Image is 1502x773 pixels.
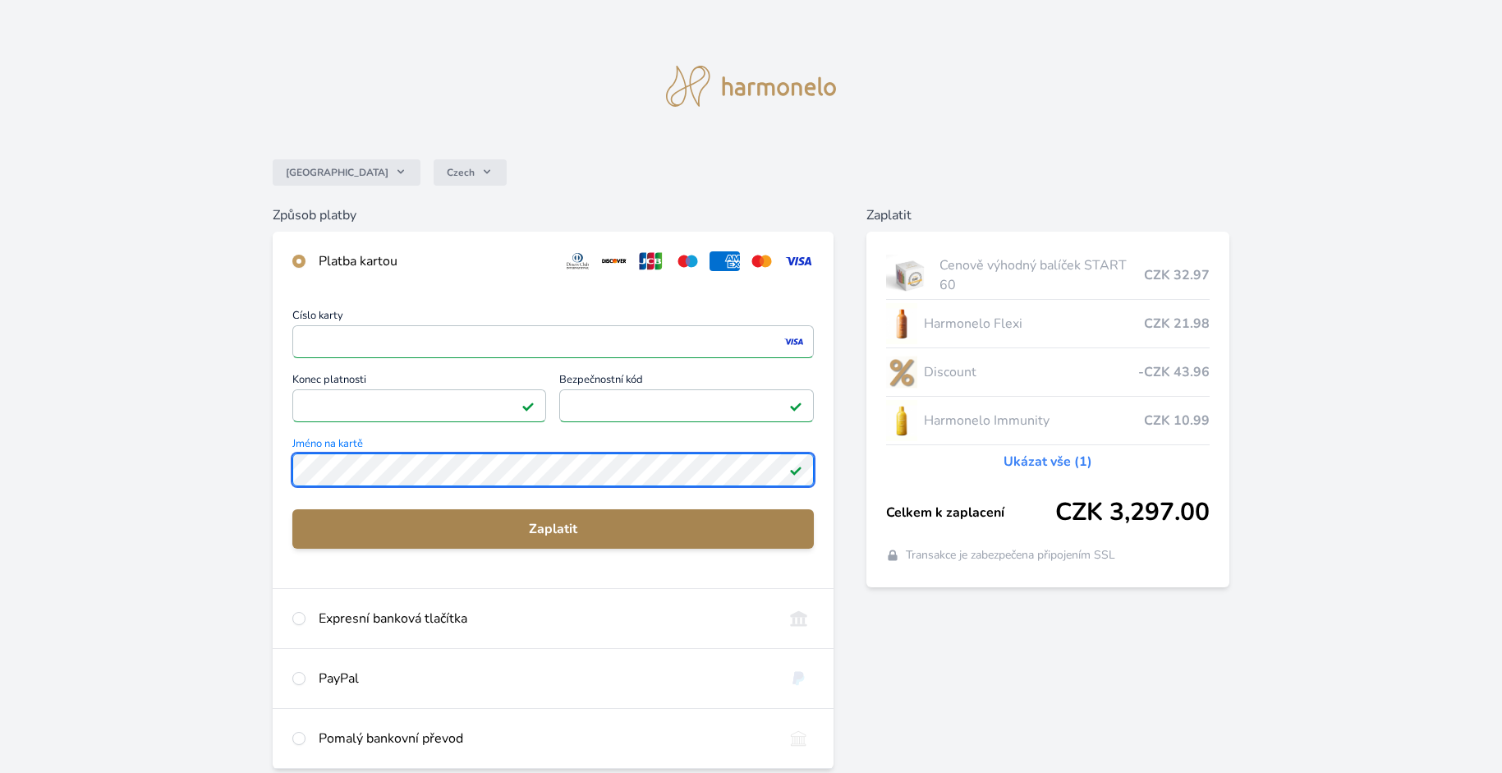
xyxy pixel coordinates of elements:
[292,509,815,549] button: Zaplatit
[666,66,837,107] img: logo.svg
[789,399,802,412] img: Platné pole
[789,463,802,476] img: Platné pole
[1138,362,1210,382] span: -CZK 43.96
[319,609,771,628] div: Expresní banková tlačítka
[292,375,547,389] span: Konec platnosti
[636,251,666,271] img: jcb.svg
[273,159,420,186] button: [GEOGRAPHIC_DATA]
[886,400,917,441] img: IMMUNITY_se_stinem_x-lo.jpg
[886,503,1055,522] span: Celkem k zaplacení
[866,205,1229,225] h6: Zaplatit
[1004,452,1092,472] a: Ukázat vše (1)
[783,669,814,688] img: paypal.svg
[286,166,388,179] span: [GEOGRAPHIC_DATA]
[292,439,815,453] span: Jméno na kartě
[319,669,771,688] div: PayPal
[886,352,917,393] img: discount-lo.png
[783,609,814,628] img: onlineBanking_CZ.svg
[1144,265,1210,285] span: CZK 32.97
[673,251,703,271] img: maestro.svg
[521,399,535,412] img: Platné pole
[292,311,815,325] span: Číslo karty
[563,251,593,271] img: diners.svg
[924,314,1145,334] span: Harmonelo Flexi
[939,255,1145,295] span: Cenově výhodný balíček START 60
[783,251,814,271] img: visa.svg
[434,159,507,186] button: Czech
[924,411,1145,430] span: Harmonelo Immunity
[1144,411,1210,430] span: CZK 10.99
[292,453,815,486] input: Jméno na kartěPlatné pole
[559,375,814,389] span: Bezpečnostní kód
[305,519,802,539] span: Zaplatit
[924,362,1139,382] span: Discount
[319,729,771,748] div: Pomalý bankovní převod
[710,251,740,271] img: amex.svg
[599,251,630,271] img: discover.svg
[567,394,806,417] iframe: Iframe pro bezpečnostní kód
[886,255,933,296] img: start.jpg
[1055,498,1210,527] span: CZK 3,297.00
[906,547,1115,564] span: Transakce je zabezpečena připojením SSL
[300,394,540,417] iframe: Iframe pro datum vypršení platnosti
[300,330,807,353] iframe: Iframe pro číslo karty
[783,334,805,349] img: visa
[783,729,814,748] img: bankTransfer_IBAN.svg
[1144,314,1210,334] span: CZK 21.98
[447,166,475,179] span: Czech
[273,205,834,225] h6: Způsob platby
[319,251,549,271] div: Platba kartou
[746,251,777,271] img: mc.svg
[886,303,917,344] img: CLEAN_FLEXI_se_stinem_x-hi_(1)-lo.jpg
